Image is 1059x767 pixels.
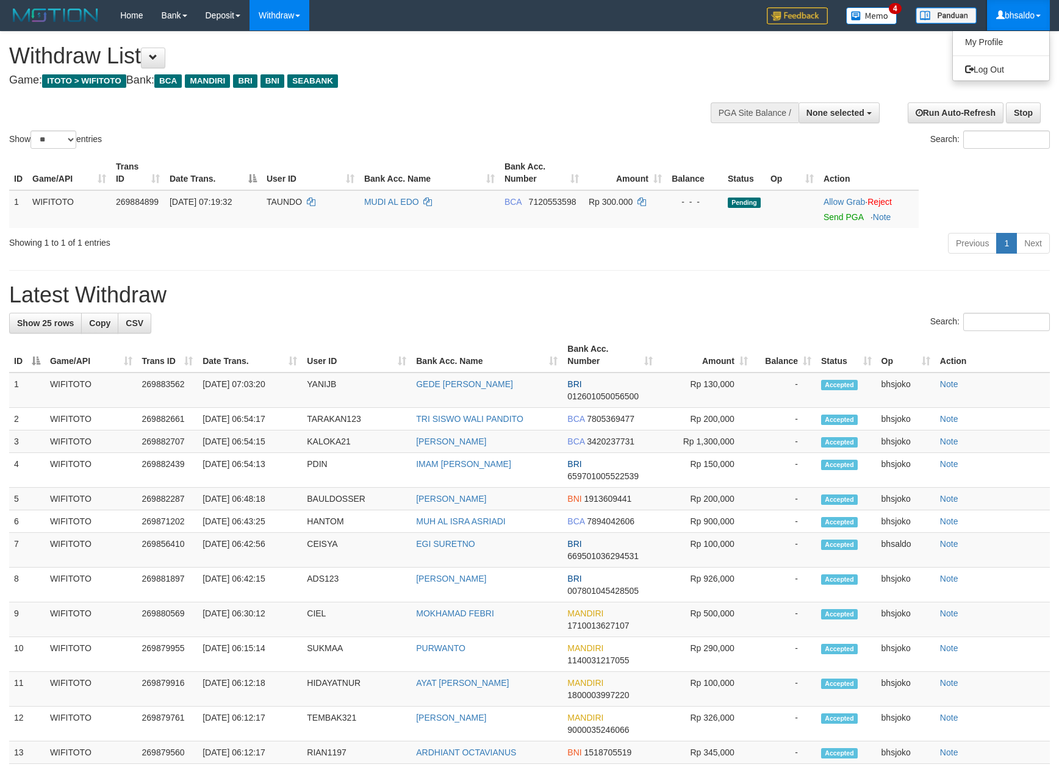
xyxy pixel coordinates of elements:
span: MANDIRI [567,678,603,688]
td: [DATE] 06:54:13 [198,453,302,488]
label: Search: [930,313,1050,331]
td: CIEL [302,602,411,637]
th: ID [9,155,27,190]
td: RIAN1197 [302,741,411,764]
span: Copy 1518705519 to clipboard [584,747,632,757]
td: 269880569 [137,602,198,637]
a: Note [940,713,958,722]
span: · [824,197,867,207]
td: WIFITOTO [45,453,137,488]
h1: Withdraw List [9,44,694,68]
td: Rp 150,000 [658,453,753,488]
th: Op: activate to sort column ascending [766,155,819,190]
span: Accepted [821,460,858,470]
span: BRI [233,74,257,88]
td: bhsjoko [877,741,935,764]
td: TARAKAN123 [302,408,411,430]
td: - [753,568,816,602]
th: Game/API: activate to sort column ascending [27,155,111,190]
td: [DATE] 06:42:15 [198,568,302,602]
span: Accepted [821,609,858,619]
td: Rp 900,000 [658,510,753,533]
span: Copy 9000035246066 to clipboard [567,725,629,735]
td: · [819,190,919,228]
th: Balance: activate to sort column ascending [753,338,816,373]
span: Copy 7805369477 to clipboard [587,414,634,424]
td: WIFITOTO [45,510,137,533]
td: 11 [9,672,45,707]
span: MANDIRI [567,713,603,722]
a: Note [940,516,958,526]
span: BCA [504,197,522,207]
a: Note [940,459,958,469]
td: bhsaldo [877,533,935,568]
td: [DATE] 06:54:17 [198,408,302,430]
a: Note [940,414,958,424]
input: Search: [963,130,1050,149]
a: [PERSON_NAME] [416,713,486,722]
a: Note [940,608,958,618]
td: bhsjoko [877,408,935,430]
span: MANDIRI [567,643,603,653]
a: [PERSON_NAME] [416,494,486,504]
a: PURWANTO [416,643,465,653]
td: KALOKA21 [302,430,411,453]
th: Amount: activate to sort column ascending [584,155,667,190]
td: [DATE] 06:43:25 [198,510,302,533]
td: [DATE] 06:30:12 [198,602,302,637]
th: Status: activate to sort column ascending [816,338,877,373]
td: WIFITOTO [45,533,137,568]
a: AYAT [PERSON_NAME] [416,678,509,688]
a: Copy [81,313,118,334]
span: Accepted [821,437,858,448]
th: Amount: activate to sort column ascending [658,338,753,373]
td: WIFITOTO [45,430,137,453]
span: Accepted [821,494,858,505]
td: - [753,602,816,637]
a: [PERSON_NAME] [416,437,486,446]
td: - [753,408,816,430]
td: 269882661 [137,408,198,430]
td: [DATE] 06:48:18 [198,488,302,510]
span: TAUNDO [267,197,302,207]
td: Rp 200,000 [658,408,753,430]
span: BCA [567,437,584,446]
span: Copy 1140031217055 to clipboard [567,655,629,665]
td: WIFITOTO [27,190,111,228]
th: Trans ID: activate to sort column ascending [137,338,198,373]
td: 7 [9,533,45,568]
td: Rp 100,000 [658,672,753,707]
td: [DATE] 06:42:56 [198,533,302,568]
span: Accepted [821,540,858,550]
td: - [753,488,816,510]
span: Pending [728,198,761,208]
button: None selected [799,102,880,123]
td: WIFITOTO [45,741,137,764]
img: Feedback.jpg [767,7,828,24]
td: Rp 100,000 [658,533,753,568]
img: Button%20Memo.svg [846,7,897,24]
td: WIFITOTO [45,568,137,602]
span: BRI [567,574,581,583]
span: Copy 7120553598 to clipboard [529,197,576,207]
td: 269879761 [137,707,198,741]
span: SEABANK [287,74,338,88]
a: Reject [867,197,892,207]
a: Show 25 rows [9,313,82,334]
td: PDIN [302,453,411,488]
td: - [753,707,816,741]
span: Accepted [821,380,858,390]
span: BNI [567,747,581,757]
td: [DATE] 06:12:18 [198,672,302,707]
span: Copy 659701005522539 to clipboard [567,471,639,481]
h4: Game: Bank: [9,74,694,87]
a: GEDE [PERSON_NAME] [416,379,513,389]
a: My Profile [953,34,1049,50]
td: 269879955 [137,637,198,672]
td: Rp 326,000 [658,707,753,741]
td: 4 [9,453,45,488]
span: Copy [89,318,110,328]
span: Copy 1710013627107 to clipboard [567,621,629,630]
td: [DATE] 06:54:15 [198,430,302,453]
td: 269879916 [137,672,198,707]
